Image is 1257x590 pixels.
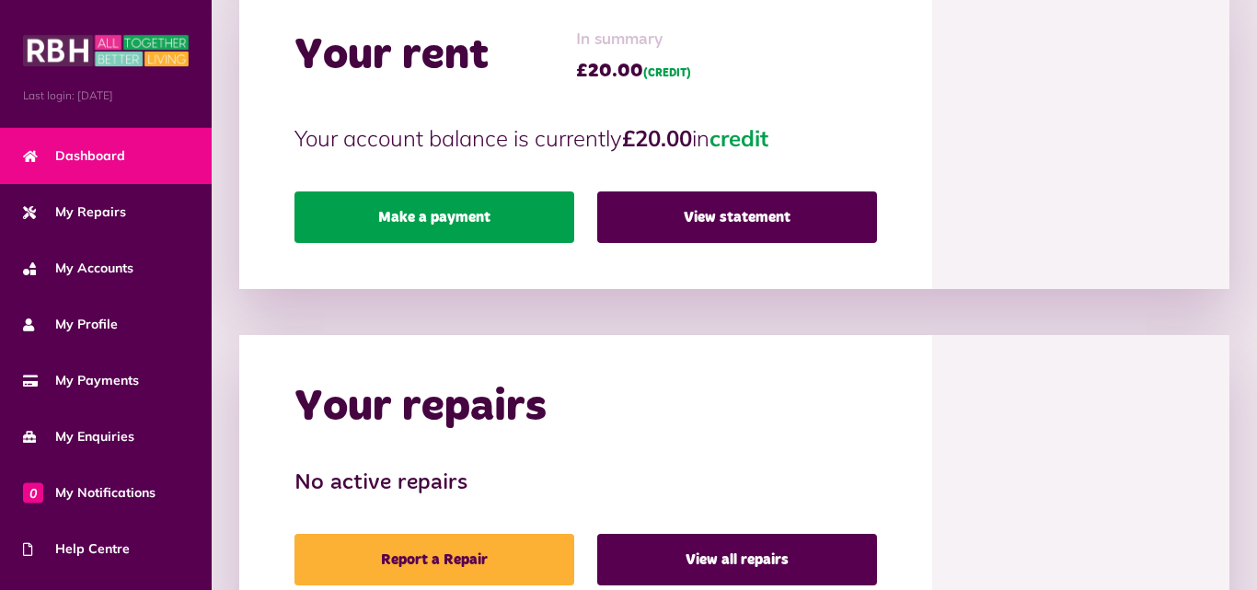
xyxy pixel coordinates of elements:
a: Report a Repair [294,534,574,585]
span: Dashboard [23,146,125,166]
span: £20.00 [576,57,691,85]
a: View all repairs [597,534,877,585]
span: My Enquiries [23,427,134,446]
span: My Payments [23,371,139,390]
span: Help Centre [23,539,130,559]
span: Last login: [DATE] [23,87,189,104]
span: (CREDIT) [643,68,691,79]
h3: No active repairs [294,470,877,497]
a: Make a payment [294,191,574,243]
strong: £20.00 [622,124,692,152]
span: My Accounts [23,259,133,278]
a: View statement [597,191,877,243]
span: My Repairs [23,202,126,222]
span: My Notifications [23,483,156,503]
span: credit [709,124,768,152]
img: MyRBH [23,32,189,69]
span: My Profile [23,315,118,334]
h2: Your rent [294,29,489,83]
span: 0 [23,482,43,503]
span: In summary [576,28,691,52]
p: Your account balance is currently in [294,121,877,155]
h2: Your repairs [294,381,547,434]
